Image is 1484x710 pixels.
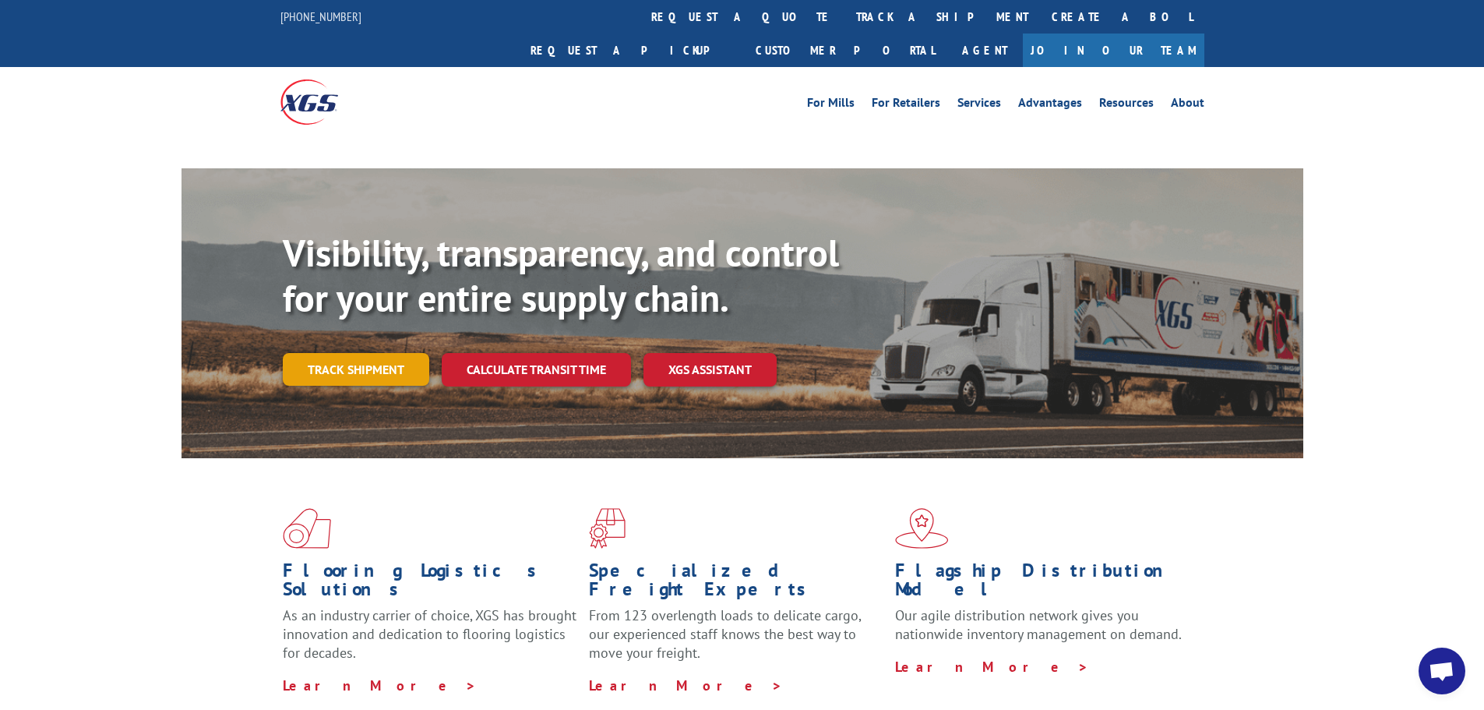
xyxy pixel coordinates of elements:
span: As an industry carrier of choice, XGS has brought innovation and dedication to flooring logistics... [283,606,576,662]
h1: Flooring Logistics Solutions [283,561,577,606]
a: Learn More > [283,676,477,694]
a: XGS ASSISTANT [643,353,777,387]
a: For Mills [807,97,855,114]
a: Calculate transit time [442,353,631,387]
a: Learn More > [589,676,783,694]
a: Services [957,97,1001,114]
a: Learn More > [895,658,1089,676]
a: Customer Portal [744,34,946,67]
img: xgs-icon-flagship-distribution-model-red [895,508,949,549]
a: Track shipment [283,353,429,386]
h1: Flagship Distribution Model [895,561,1190,606]
a: Request a pickup [519,34,744,67]
p: From 123 overlength loads to delicate cargo, our experienced staff knows the best way to move you... [589,606,883,676]
div: Open chat [1419,648,1465,694]
a: For Retailers [872,97,940,114]
a: Advantages [1018,97,1082,114]
a: Join Our Team [1023,34,1204,67]
b: Visibility, transparency, and control for your entire supply chain. [283,228,839,322]
a: [PHONE_NUMBER] [280,9,361,24]
img: xgs-icon-focused-on-flooring-red [589,508,626,549]
a: About [1171,97,1204,114]
span: Our agile distribution network gives you nationwide inventory management on demand. [895,606,1182,643]
a: Agent [946,34,1023,67]
a: Resources [1099,97,1154,114]
h1: Specialized Freight Experts [589,561,883,606]
img: xgs-icon-total-supply-chain-intelligence-red [283,508,331,549]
